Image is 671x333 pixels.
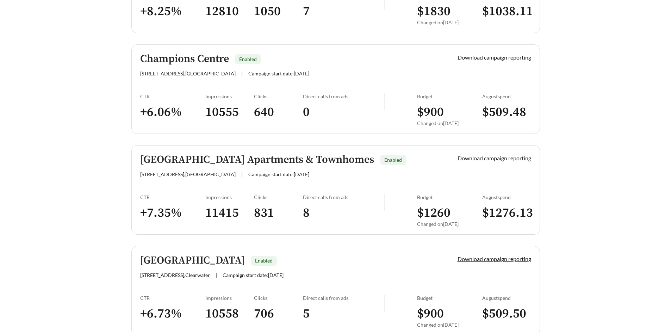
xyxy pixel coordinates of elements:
[303,295,384,301] div: Direct calls from ads
[140,70,236,76] span: [STREET_ADDRESS] , [GEOGRAPHIC_DATA]
[384,194,385,211] img: line
[482,104,531,120] h3: $ 509.48
[205,306,254,322] h3: 10558
[303,104,384,120] h3: 0
[140,295,205,301] div: CTR
[205,205,254,221] h3: 11415
[482,306,531,322] h3: $ 509.50
[482,4,531,19] h3: $ 1038.11
[140,154,374,166] h5: [GEOGRAPHIC_DATA] Apartments & Townhomes
[216,272,217,278] span: |
[140,4,205,19] h3: + 8.25 %
[223,272,284,278] span: Campaign start date: [DATE]
[140,53,229,65] h5: Champions Centre
[241,171,243,177] span: |
[458,255,531,262] a: Download campaign reporting
[205,104,254,120] h3: 10555
[239,56,257,62] span: Enabled
[417,205,482,221] h3: $ 1260
[303,306,384,322] h3: 5
[140,272,210,278] span: [STREET_ADDRESS] , Clearwater
[205,4,254,19] h3: 12810
[303,93,384,99] div: Direct calls from ads
[140,194,205,200] div: CTR
[241,70,243,76] span: |
[131,145,540,235] a: [GEOGRAPHIC_DATA] Apartments & TownhomesEnabled[STREET_ADDRESS],[GEOGRAPHIC_DATA]|Campaign start ...
[254,93,303,99] div: Clicks
[140,306,205,322] h3: + 6.73 %
[417,194,482,200] div: Budget
[248,171,309,177] span: Campaign start date: [DATE]
[417,295,482,301] div: Budget
[458,155,531,161] a: Download campaign reporting
[384,157,402,163] span: Enabled
[482,205,531,221] h3: $ 1276.13
[140,255,245,266] h5: [GEOGRAPHIC_DATA]
[254,194,303,200] div: Clicks
[140,171,236,177] span: [STREET_ADDRESS] , [GEOGRAPHIC_DATA]
[482,194,531,200] div: August spend
[205,93,254,99] div: Impressions
[417,306,482,322] h3: $ 900
[255,258,273,264] span: Enabled
[254,295,303,301] div: Clicks
[417,19,482,25] div: Changed on [DATE]
[417,104,482,120] h3: $ 900
[417,93,482,99] div: Budget
[140,104,205,120] h3: + 6.06 %
[303,205,384,221] h3: 8
[384,93,385,110] img: line
[140,205,205,221] h3: + 7.35 %
[458,54,531,61] a: Download campaign reporting
[482,93,531,99] div: August spend
[254,104,303,120] h3: 640
[254,306,303,322] h3: 706
[303,4,384,19] h3: 7
[482,295,531,301] div: August spend
[140,93,205,99] div: CTR
[205,194,254,200] div: Impressions
[417,120,482,126] div: Changed on [DATE]
[248,70,309,76] span: Campaign start date: [DATE]
[131,44,540,134] a: Champions CentreEnabled[STREET_ADDRESS],[GEOGRAPHIC_DATA]|Campaign start date:[DATE]Download camp...
[254,205,303,221] h3: 831
[417,221,482,227] div: Changed on [DATE]
[303,194,384,200] div: Direct calls from ads
[384,295,385,312] img: line
[205,295,254,301] div: Impressions
[417,4,482,19] h3: $ 1830
[254,4,303,19] h3: 1050
[417,322,482,328] div: Changed on [DATE]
